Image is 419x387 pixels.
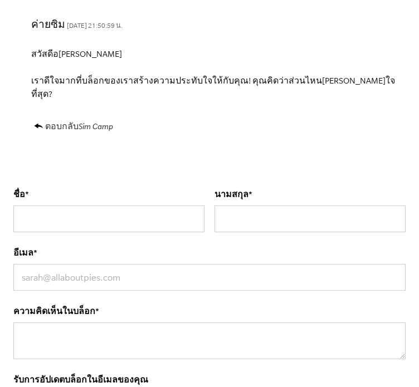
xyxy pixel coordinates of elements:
font: อีเมล [13,248,33,257]
font: ค่ายซิม [31,19,65,30]
font: รับการอัปเดตบล็อกในอีเมลของคุณ [13,375,148,384]
font: สวัสดีอ[PERSON_NAME] [31,50,122,58]
div: วิดเจ็ตการแชท [363,334,419,387]
font: Sim Camp [79,122,113,131]
font: [DATE] 21:50:59 น. [67,22,123,29]
font: ชื่อ [13,189,25,199]
font: ตอบกลับ [45,122,79,131]
font: นามสกุล [215,189,249,199]
button: ตอบกลับSim Camp [31,119,116,134]
font: เราดีใจมากที่บล็อกของเราสร้างความประทับใจให้กับคุณ! คุณคิดว่าส่วนไหน[PERSON_NAME]ใจที่สุด? [31,76,395,99]
input: sarah@allaboutpies.com [13,264,406,291]
font: ความคิดเห็นในบล็อก [13,306,95,316]
iframe: วิดเจ็ตแชท [363,334,419,387]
